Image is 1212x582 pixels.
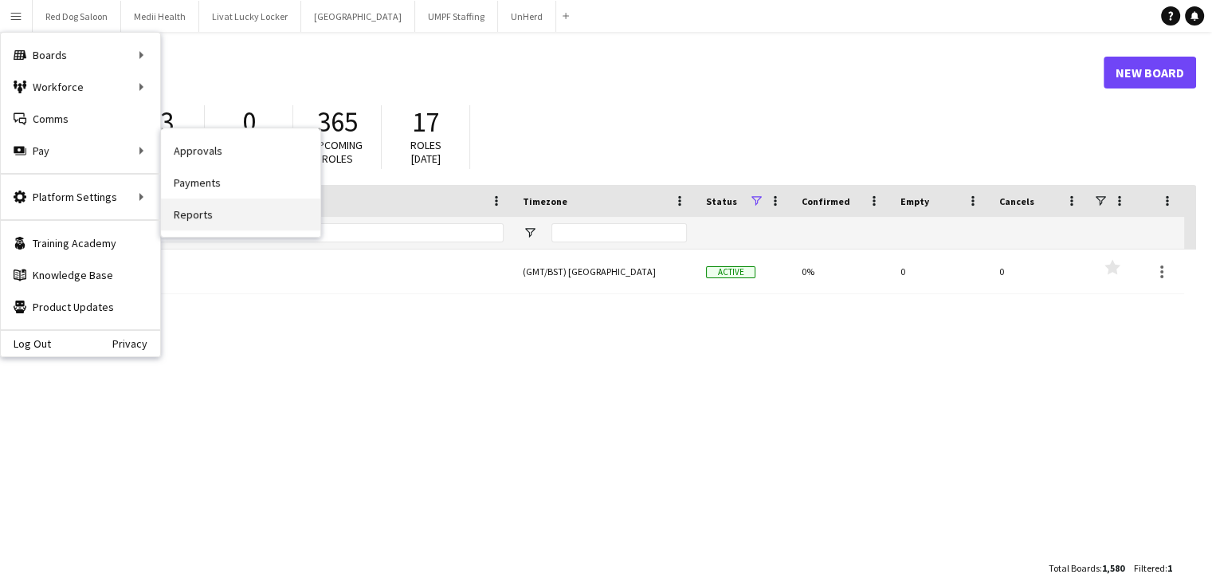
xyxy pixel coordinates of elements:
[1,337,51,350] a: Log Out
[1,71,160,103] div: Workforce
[523,195,567,207] span: Timezone
[199,1,301,32] button: Livat Lucky Locker
[1,259,160,291] a: Knowledge Base
[1104,57,1196,88] a: New Board
[551,223,687,242] input: Timezone Filter Input
[1,103,160,135] a: Comms
[706,266,755,278] span: Active
[706,195,737,207] span: Status
[498,1,556,32] button: UnHerd
[1134,562,1165,574] span: Filtered
[112,337,160,350] a: Privacy
[415,1,498,32] button: UMPF Staffing
[317,104,358,140] span: 365
[28,61,1104,85] h1: Boards
[1,291,160,323] a: Product Updates
[301,1,415,32] button: [GEOGRAPHIC_DATA]
[161,135,320,167] a: Approvals
[121,1,199,32] button: Medii Health
[1102,562,1124,574] span: 1,580
[1049,562,1100,574] span: Total Boards
[1,227,160,259] a: Training Academy
[792,250,891,293] div: 0%
[312,138,363,166] span: Upcoming roles
[33,1,121,32] button: Red Dog Saloon
[802,195,850,207] span: Confirmed
[410,138,441,166] span: Roles [DATE]
[161,199,320,230] a: Reports
[891,250,990,293] div: 0
[1,181,160,213] div: Platform Settings
[412,104,439,140] span: 17
[242,104,256,140] span: 0
[523,226,537,240] button: Open Filter Menu
[999,195,1034,207] span: Cancels
[1,39,160,71] div: Boards
[1167,562,1172,574] span: 1
[990,250,1088,293] div: 0
[900,195,929,207] span: Empty
[161,167,320,199] a: Payments
[1,135,160,167] div: Pay
[37,250,504,294] a: UnHerd
[513,250,696,293] div: (GMT/BST) [GEOGRAPHIC_DATA]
